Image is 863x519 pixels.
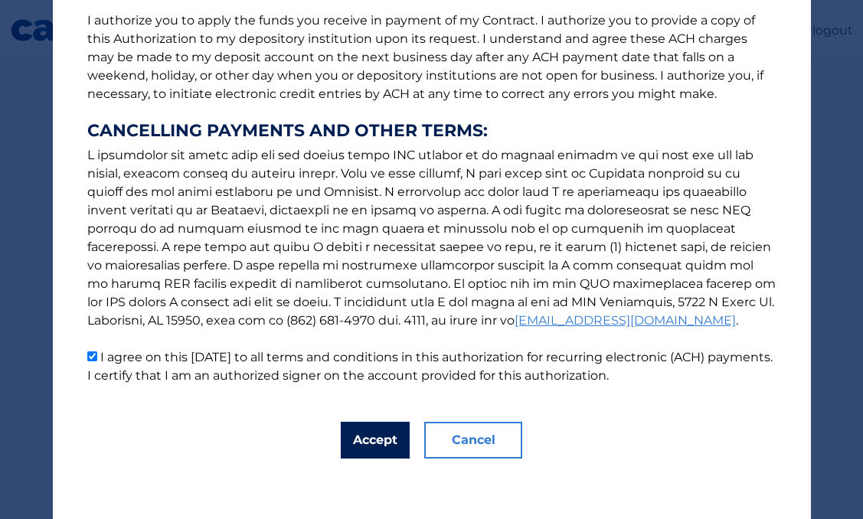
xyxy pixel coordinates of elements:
label: I agree on this [DATE] to all terms and conditions in this authorization for recurring electronic... [87,350,773,383]
button: Cancel [424,422,522,459]
button: Accept [341,422,410,459]
a: [EMAIL_ADDRESS][DOMAIN_NAME] [515,313,736,328]
strong: CANCELLING PAYMENTS AND OTHER TERMS: [87,122,776,140]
